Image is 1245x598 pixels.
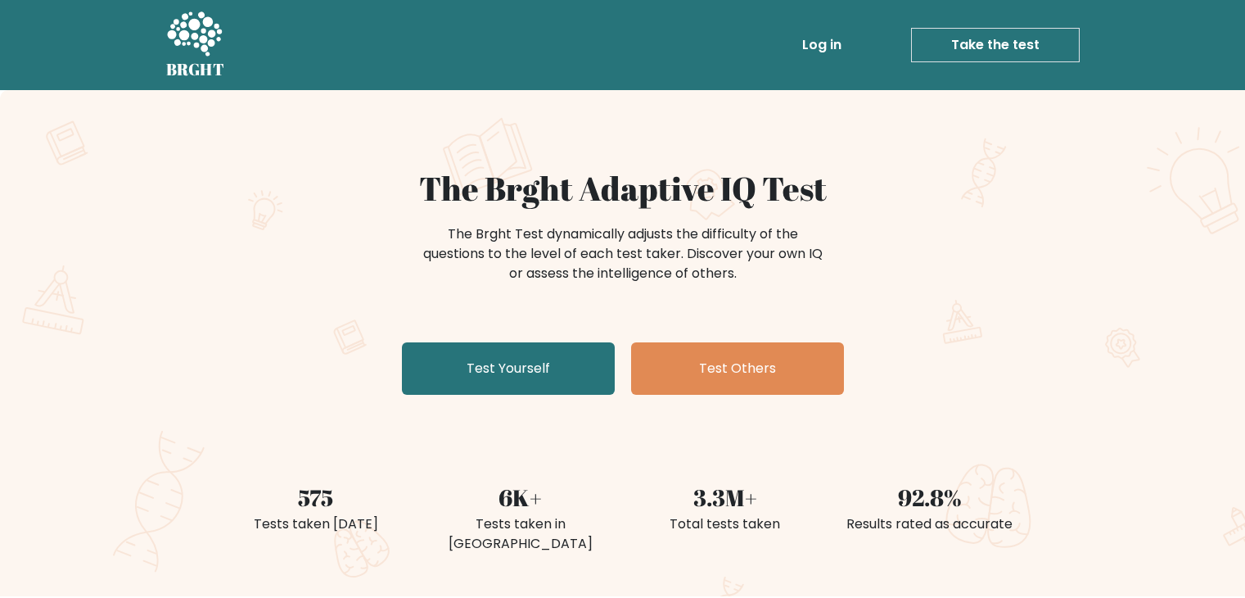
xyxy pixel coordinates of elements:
[428,514,613,554] div: Tests taken in [GEOGRAPHIC_DATA]
[911,28,1080,62] a: Take the test
[166,7,225,84] a: BRGHT
[837,514,1022,534] div: Results rated as accurate
[166,60,225,79] h5: BRGHT
[428,480,613,514] div: 6K+
[223,169,1022,208] h1: The Brght Adaptive IQ Test
[223,480,408,514] div: 575
[633,480,818,514] div: 3.3M+
[633,514,818,534] div: Total tests taken
[418,224,828,283] div: The Brght Test dynamically adjusts the difficulty of the questions to the level of each test take...
[796,29,848,61] a: Log in
[631,342,844,395] a: Test Others
[223,514,408,534] div: Tests taken [DATE]
[837,480,1022,514] div: 92.8%
[402,342,615,395] a: Test Yourself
